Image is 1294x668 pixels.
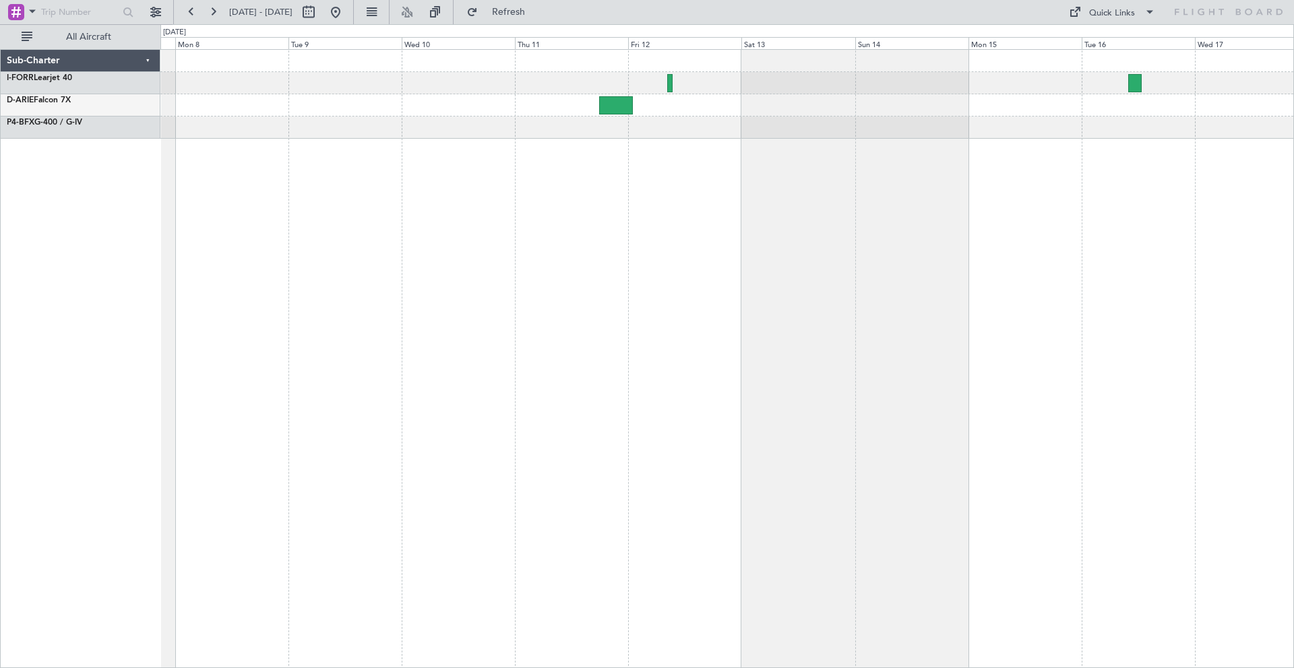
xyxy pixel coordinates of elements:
[460,1,541,23] button: Refresh
[175,37,288,49] div: Mon 8
[7,74,34,82] span: I-FORR
[741,37,855,49] div: Sat 13
[7,96,34,104] span: D-ARIE
[1089,7,1135,20] div: Quick Links
[163,27,186,38] div: [DATE]
[15,26,146,48] button: All Aircraft
[288,37,402,49] div: Tue 9
[7,74,72,82] a: I-FORRLearjet 40
[229,6,292,18] span: [DATE] - [DATE]
[855,37,968,49] div: Sun 14
[481,7,537,17] span: Refresh
[35,32,142,42] span: All Aircraft
[628,37,741,49] div: Fri 12
[402,37,515,49] div: Wed 10
[7,119,82,127] a: P4-BFXG-400 / G-IV
[7,96,71,104] a: D-ARIEFalcon 7X
[1062,1,1162,23] button: Quick Links
[7,119,34,127] span: P4-BFX
[515,37,628,49] div: Thu 11
[41,2,119,22] input: Trip Number
[1082,37,1195,49] div: Tue 16
[968,37,1082,49] div: Mon 15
